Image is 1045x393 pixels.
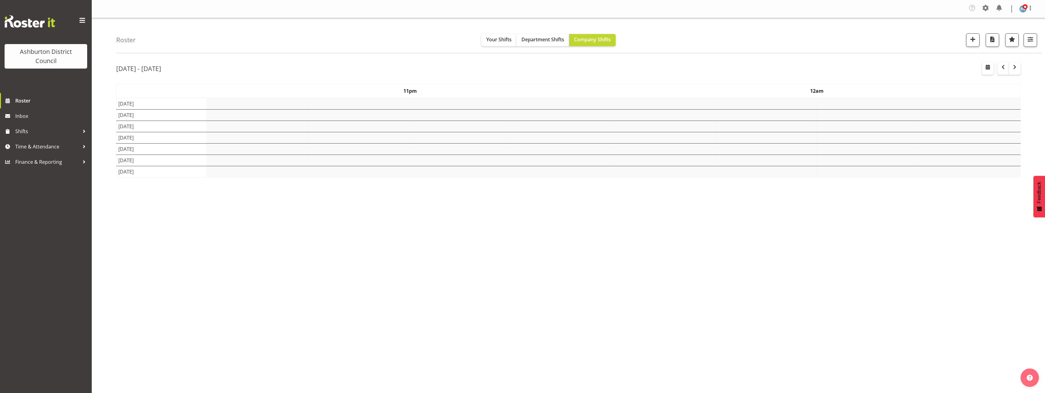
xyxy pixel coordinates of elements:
button: Company Shifts [569,34,616,46]
span: Department Shifts [521,36,564,43]
td: [DATE] [117,144,207,155]
button: Filter Shifts [1024,33,1037,47]
img: ellen-nicol5656.jpg [1019,5,1027,13]
span: Roster [15,96,89,105]
td: [DATE] [117,132,207,144]
button: Your Shifts [481,34,517,46]
td: [DATE] [117,110,207,121]
td: [DATE] [117,98,207,110]
span: Company Shifts [574,36,611,43]
button: Download a PDF of the roster according to the set date range. [986,33,999,47]
span: Finance & Reporting [15,157,80,167]
td: [DATE] [117,155,207,166]
th: 11pm [207,84,613,98]
button: Highlight an important date within the roster. [1005,33,1019,47]
button: Department Shifts [517,34,569,46]
span: Feedback [1036,182,1042,203]
button: Add a new shift [966,33,980,47]
button: Select a specific date within the roster. [982,62,994,75]
button: Feedback - Show survey [1033,176,1045,217]
span: Time & Attendance [15,142,80,151]
h2: [DATE] - [DATE] [116,65,161,73]
td: [DATE] [117,166,207,178]
h4: Roster [116,36,136,43]
td: [DATE] [117,121,207,132]
img: help-xxl-2.png [1027,375,1033,381]
span: Your Shifts [486,36,512,43]
span: Shifts [15,127,80,136]
img: Rosterit website logo [5,15,55,28]
span: Inbox [15,111,89,121]
th: 12am [613,84,1020,98]
div: Ashburton District Council [11,47,81,65]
